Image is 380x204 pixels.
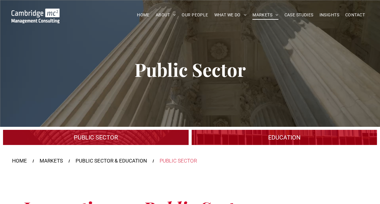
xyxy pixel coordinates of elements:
[40,157,63,165] a: MARKETS
[179,10,211,20] a: OUR PEOPLE
[160,157,197,165] div: PUBLIC SECTOR
[12,157,368,165] nav: Breadcrumbs
[342,10,368,20] a: CONTACT
[211,10,250,20] a: WHAT WE DO
[153,10,179,20] a: ABOUT
[11,8,60,23] img: Go to Homepage
[12,157,27,165] a: HOME
[281,10,317,20] a: CASE STUDIES
[249,10,281,20] a: MARKETS
[317,10,342,20] a: INSIGHTS
[192,130,377,145] a: A crowd in silhouette at sunset, on a rise or lookout point
[76,157,147,165] a: PUBLIC SECTOR & EDUCATION
[3,130,189,145] a: A large mall with arched glass roof
[134,10,153,20] a: HOME
[135,57,246,81] span: Public Sector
